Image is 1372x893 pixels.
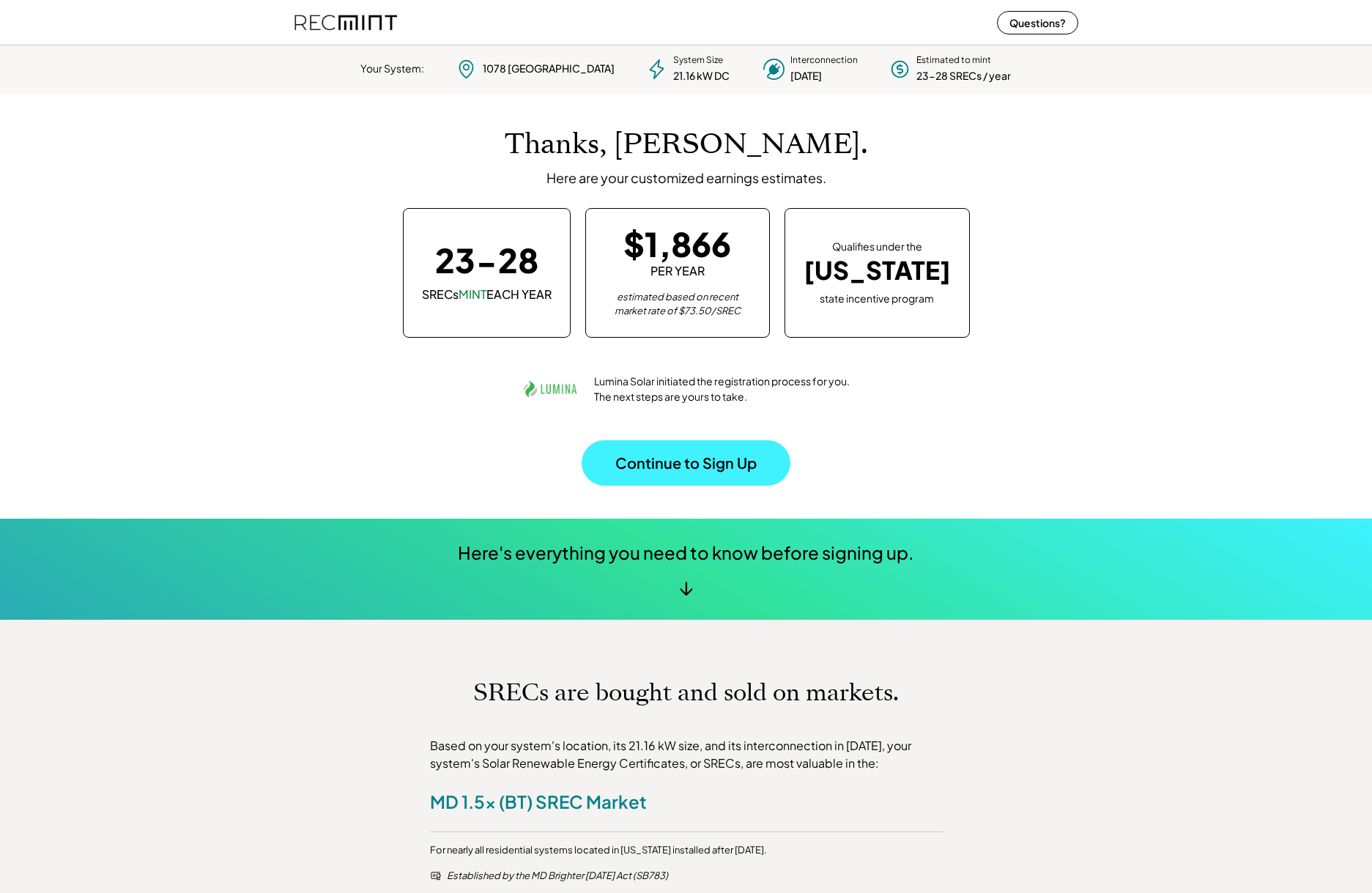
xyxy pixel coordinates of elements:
[604,290,751,319] div: estimated based on recent market rate of $73.50/SREC
[673,69,730,84] div: 21.16 kW DC
[505,127,868,162] h1: Thanks, [PERSON_NAME].
[790,54,858,67] div: Interconnection
[483,62,615,76] div: 1078 [GEOGRAPHIC_DATA]
[673,54,723,67] div: System Size
[804,256,951,286] div: [US_STATE]
[650,263,705,279] div: PER YEAR
[459,286,486,302] font: MINT
[820,289,934,306] div: state incentive program
[294,3,397,42] img: recmint-logotype%403x%20%281%29.jpeg
[430,843,767,858] div: For nearly all residential systems located in [US_STATE] installed after [DATE].
[679,576,693,598] div: ↓
[360,62,424,76] div: Your System:
[447,869,943,883] div: Established by the MD Brighter [DATE] Act (SB783)
[458,541,914,566] div: Here's everything you need to know before signing up.
[790,69,822,84] div: [DATE]
[832,240,922,254] div: Qualifies under the
[546,169,826,186] div: Here are your customized earnings estimates.
[594,374,851,404] div: Lumina Solar initiated the registration process for you. The next steps are yours to take.
[473,678,899,707] h1: SRECs are bought and sold on markets.
[997,11,1078,34] button: Questions?
[916,69,1011,84] div: 23-28 SRECs / year
[435,243,538,276] div: 23-28
[422,286,552,303] div: SRECs EACH YEAR
[521,360,579,418] img: lumina.png
[582,440,790,486] button: Continue to Sign Up
[916,54,991,67] div: Estimated to mint
[430,790,647,813] div: MD 1.5x (BT) SREC Market
[430,737,943,772] div: Based on your system's location, its 21.16 kW size, and its interconnection in [DATE], your syste...
[623,227,731,260] div: $1,866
